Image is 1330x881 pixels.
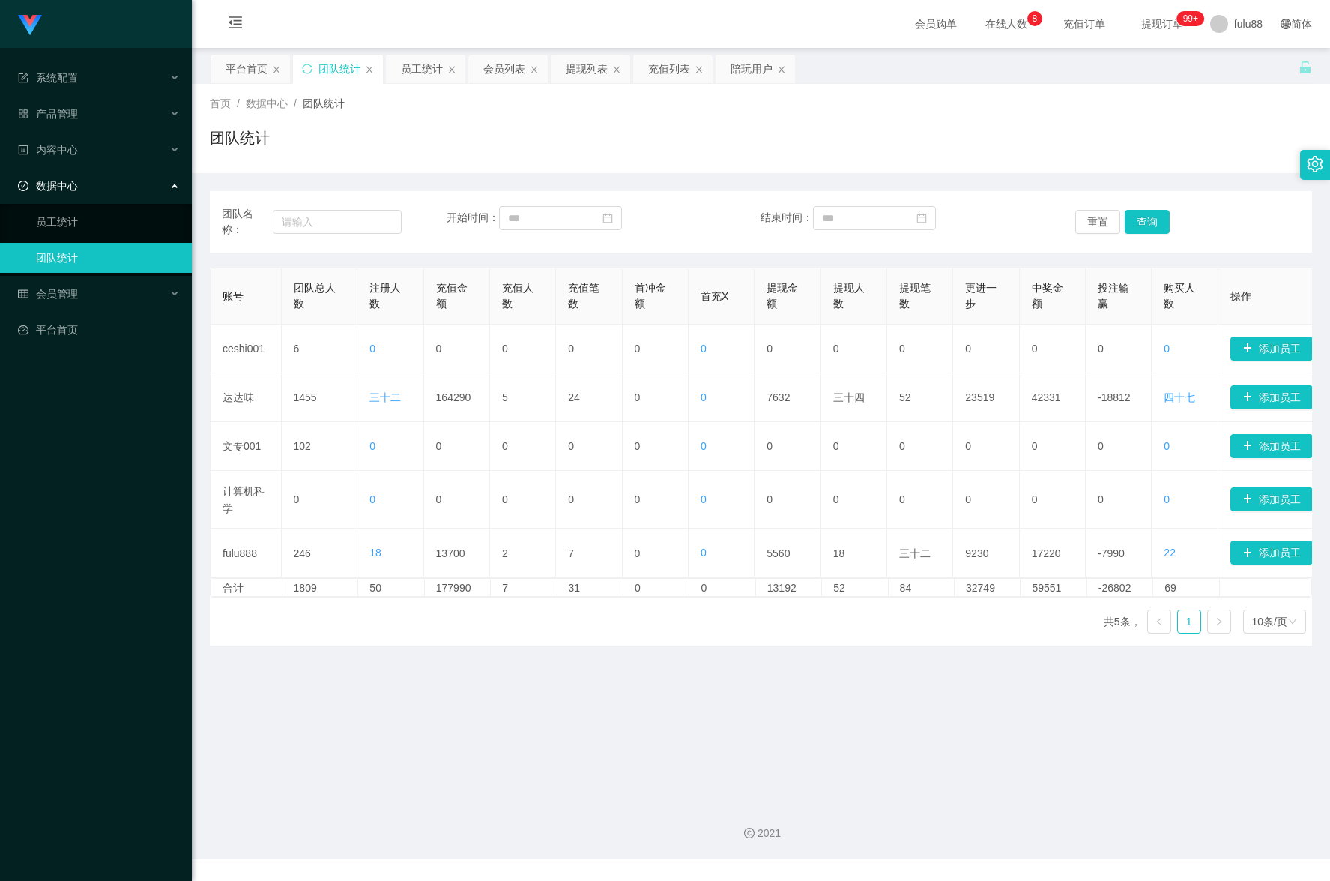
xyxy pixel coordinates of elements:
[965,343,971,355] font: 0
[899,493,905,505] font: 0
[1291,18,1312,30] font: 简体
[635,582,641,594] font: 0
[1098,282,1129,310] font: 投注输赢
[436,547,465,559] font: 13700
[833,343,839,355] font: 0
[701,290,728,302] font: 首充X
[273,210,401,234] input: 请输入
[568,493,574,505] font: 0
[731,63,773,75] font: 陪玩用户
[1141,18,1183,30] font: 提现订单
[1207,610,1231,634] li: 下一页
[985,18,1027,30] font: 在线人数
[502,582,508,594] font: 7
[18,289,28,299] i: 图标： 表格
[36,144,78,156] font: 内容中心
[916,213,927,223] i: 图标：日历
[899,391,911,403] font: 52
[447,65,456,74] i: 图标： 关闭
[294,343,300,355] font: 6
[833,391,865,403] font: 三十四
[701,582,707,594] font: 0
[369,547,381,559] font: 18
[1215,617,1224,626] i: 图标： 右
[1230,541,1313,565] button: 图标: 加号添加员工
[833,547,845,559] font: 18
[568,391,580,403] font: 24
[1098,582,1131,594] font: -26802
[18,109,28,119] i: 图标: appstore-o
[1230,434,1313,458] button: 图标: 加号添加员工
[222,208,253,235] font: 团队名称：
[502,493,508,505] font: 0
[767,493,773,505] font: 0
[1164,547,1176,559] font: 22
[1164,582,1176,594] font: 69
[1033,13,1038,24] font: 8
[369,582,381,594] font: 50
[635,343,641,355] font: 0
[1125,210,1170,234] button: 查询
[900,582,912,594] font: 84
[1032,582,1061,594] font: 59551
[648,63,690,75] font: 充值列表
[223,582,244,594] font: 合计
[701,391,707,403] font: 0
[369,282,401,310] font: 注册人数
[210,130,270,146] font: 团队统计
[369,493,375,505] font: 0
[502,391,508,403] font: 5
[612,65,621,74] i: 图标： 关闭
[226,63,267,75] font: 平台首页
[777,65,786,74] i: 图标： 关闭
[1288,617,1297,628] i: 图标： 下
[18,145,28,155] i: 图标：个人资料
[36,243,180,273] a: 团队统计
[767,547,790,559] font: 5560
[1098,440,1104,452] font: 0
[899,343,905,355] font: 0
[36,108,78,120] font: 产品管理
[965,391,994,403] font: 23519
[568,282,599,310] font: 充值笔数
[635,547,641,559] font: 0
[635,391,641,403] font: 0
[369,343,375,355] font: 0
[502,282,533,310] font: 充值人数
[899,440,905,452] font: 0
[447,211,499,223] font: 开始时间：
[1104,616,1141,628] font: 共5条，
[1281,19,1291,29] i: 图标: 全球
[568,440,574,452] font: 0
[502,547,508,559] font: 2
[569,582,581,594] font: 31
[568,547,574,559] font: 7
[1183,13,1198,24] font: 99+
[1186,616,1192,628] font: 1
[369,440,375,452] font: 0
[701,343,707,355] font: 0
[210,97,231,109] font: 首页
[568,343,574,355] font: 0
[1147,610,1171,634] li: 上一页
[966,582,995,594] font: 32749
[1164,493,1170,505] font: 0
[246,97,288,109] font: 数据中心
[635,440,641,452] font: 0
[965,282,997,310] font: 更进一步
[1230,487,1313,511] button: 图标: 加号添加员工
[1230,290,1251,302] font: 操作
[833,282,865,310] font: 提现人数
[833,582,845,594] font: 52
[436,391,471,403] font: 164290
[294,547,311,559] font: 246
[833,440,839,452] font: 0
[767,343,773,355] font: 0
[1164,391,1195,403] font: 四十七
[237,97,240,109] font: /
[223,343,265,355] font: ceshi001
[318,63,360,75] font: 团队统计
[294,282,336,310] font: 团队总人数
[1164,440,1170,452] font: 0
[1164,282,1195,310] font: 购买人数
